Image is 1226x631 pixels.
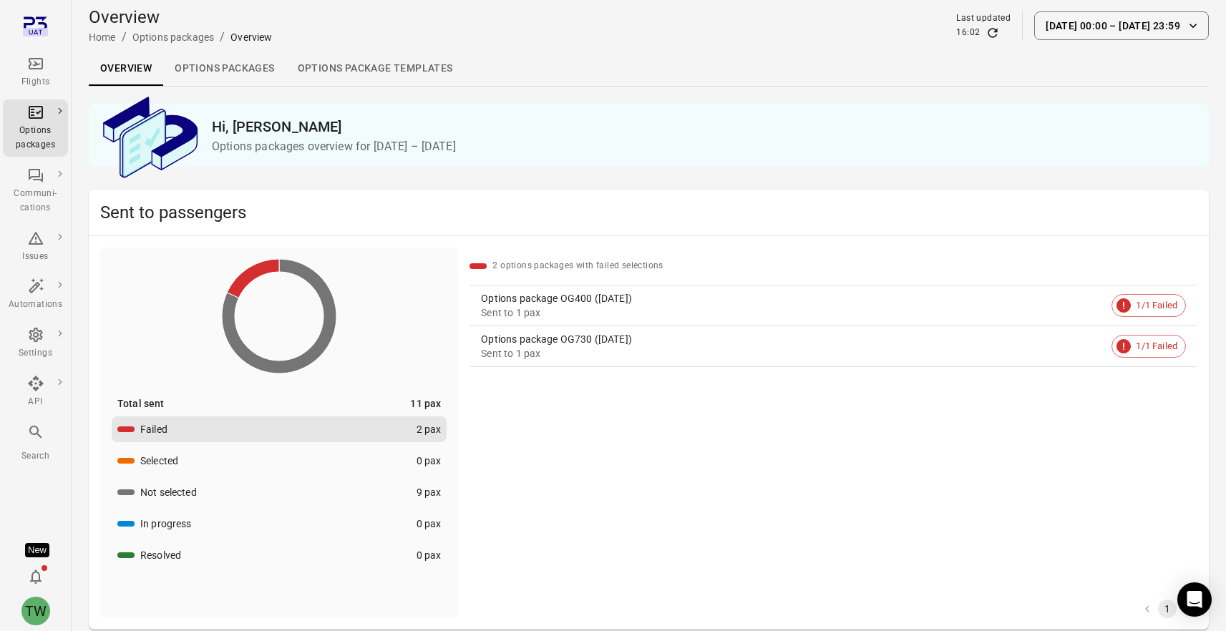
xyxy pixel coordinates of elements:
[117,396,165,411] div: Total sent
[492,259,663,273] div: 2 options packages with failed selections
[220,29,225,46] li: /
[417,454,442,468] div: 0 pax
[9,75,62,89] div: Flights
[9,187,62,215] div: Communi-cations
[417,548,442,562] div: 0 pax
[140,517,192,531] div: In progress
[9,250,62,264] div: Issues
[212,115,1197,138] h2: Hi, [PERSON_NAME]
[163,52,286,86] a: Options packages
[89,29,273,46] nav: Breadcrumbs
[89,52,1209,86] div: Local navigation
[25,543,49,557] div: Tooltip anchor
[140,454,178,468] div: Selected
[481,346,1106,361] div: Sent to 1 pax
[100,201,1197,224] h2: Sent to passengers
[89,31,116,43] a: Home
[1128,298,1185,313] span: 1/1 Failed
[89,6,273,29] h1: Overview
[286,52,464,86] a: Options package Templates
[16,591,56,631] button: Tony Wang
[1128,339,1185,353] span: 1/1 Failed
[140,485,197,499] div: Not selected
[470,285,1197,326] a: Options package OG400 ([DATE])Sent to 1 pax1/1 Failed
[132,31,214,43] a: Options packages
[3,419,68,467] button: Search
[112,542,447,568] button: Resolved0 pax
[112,448,447,474] button: Selected0 pax
[3,51,68,94] a: Flights
[212,138,1197,155] p: Options packages overview for [DATE] – [DATE]
[3,225,68,268] a: Issues
[417,485,442,499] div: 9 pax
[112,416,447,442] button: Failed2 pax
[1034,11,1209,40] button: [DATE] 00:00 – [DATE] 23:59
[417,517,442,531] div: 0 pax
[112,511,447,537] button: In progress0 pax
[122,29,127,46] li: /
[112,479,447,505] button: Not selected9 pax
[1177,582,1212,617] div: Open Intercom Messenger
[986,26,1000,40] button: Refresh data
[3,162,68,220] a: Communi-cations
[481,291,1106,305] div: Options package OG400 ([DATE])
[470,326,1197,366] a: Options package OG730 ([DATE])Sent to 1 pax1/1 Failed
[89,52,163,86] a: Overview
[3,371,68,414] a: API
[3,322,68,365] a: Settings
[9,346,62,361] div: Settings
[956,11,1011,26] div: Last updated
[21,562,50,591] button: Notifications
[230,30,272,44] div: Overview
[956,26,980,40] div: 16:02
[1137,600,1197,618] nav: pagination navigation
[3,99,68,157] a: Options packages
[9,449,62,464] div: Search
[1158,600,1177,618] button: page 1
[417,422,442,436] div: 2 pax
[481,305,1106,320] div: Sent to 1 pax
[481,332,1106,346] div: Options package OG730 ([DATE])
[140,548,181,562] div: Resolved
[9,395,62,409] div: API
[3,273,68,316] a: Automations
[9,124,62,152] div: Options packages
[21,597,50,625] div: TW
[410,396,441,411] div: 11 pax
[9,298,62,312] div: Automations
[140,422,167,436] div: Failed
